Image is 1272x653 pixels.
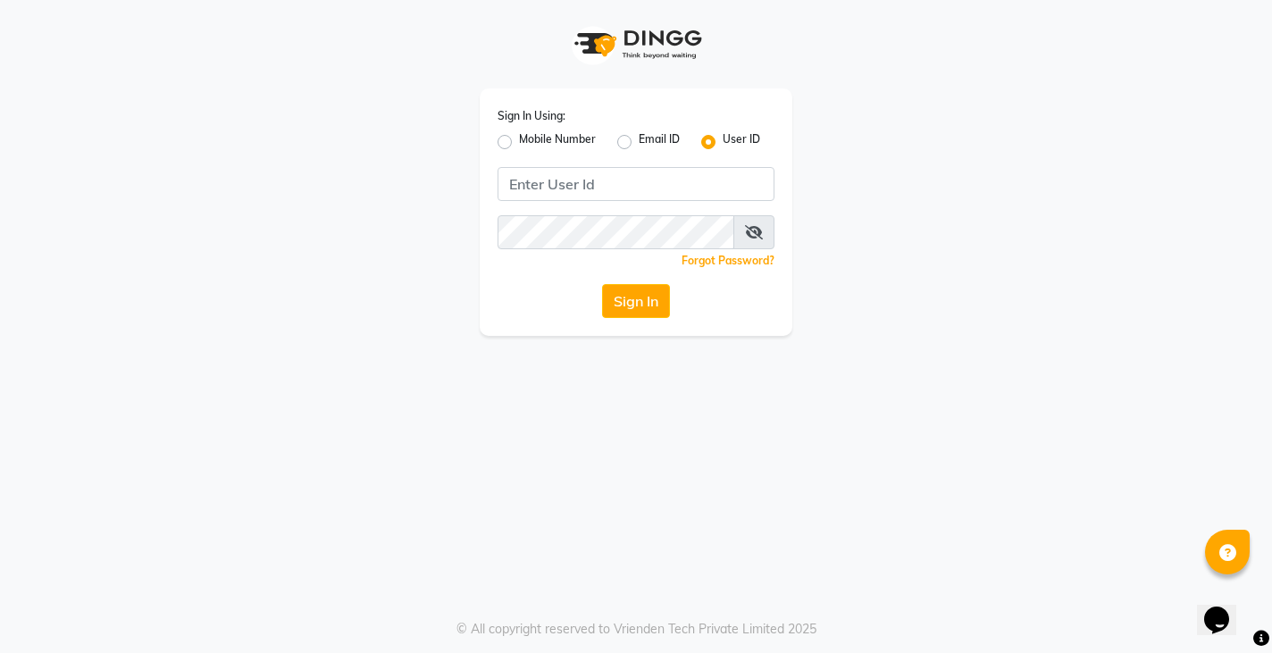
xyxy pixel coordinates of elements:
[602,284,670,318] button: Sign In
[723,131,760,153] label: User ID
[498,108,565,124] label: Sign In Using:
[565,18,707,71] img: logo1.svg
[682,254,774,267] a: Forgot Password?
[639,131,680,153] label: Email ID
[519,131,596,153] label: Mobile Number
[1197,582,1254,635] iframe: chat widget
[498,167,774,201] input: Username
[498,215,734,249] input: Username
